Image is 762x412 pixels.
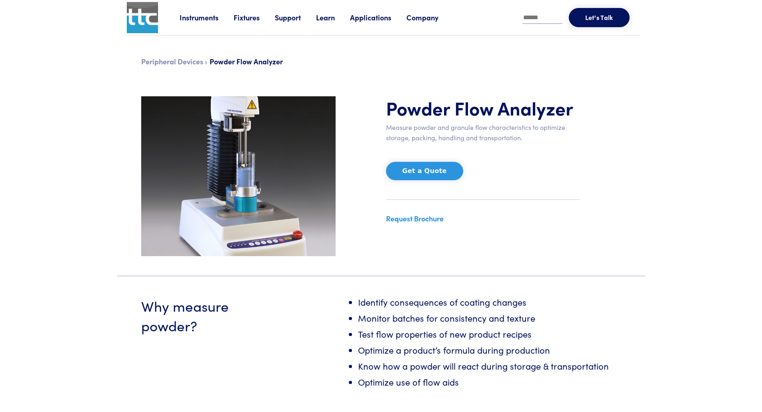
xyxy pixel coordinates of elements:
[350,12,406,22] a: Applications
[127,2,158,33] img: ttc_logo_1x1_v1.0.png
[386,96,580,119] h1: Powder Flow Analyzer
[569,8,630,27] button: Let's Talk
[358,312,621,328] li: Monitor batches for consistency and texture
[358,376,621,392] li: Optimize use of flow aids
[386,213,444,223] a: Request Brochure
[358,360,621,376] li: Know how a powder will react during storage & transportation
[358,344,621,360] li: Optimize a product’s formula during production
[234,12,275,22] a: Fixtures
[386,162,463,180] button: Get a Quote
[141,296,254,335] h3: Why measure powder?
[141,96,336,256] img: powder-flow-analyzer-full-instrument.jpg
[275,12,316,22] a: Support
[210,56,283,66] span: Powder Flow Analyzer
[141,56,207,66] a: Peripheral Devices ›
[316,12,350,22] a: Learn
[180,12,234,22] a: Instruments
[358,296,621,312] li: Identify consequences of coating changes
[406,12,454,22] a: Company
[358,328,621,344] li: Test flow properties of new product recipes
[386,122,580,143] p: Measure powder and granule flow characteristics to optimize storage, packing, handling and transp...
